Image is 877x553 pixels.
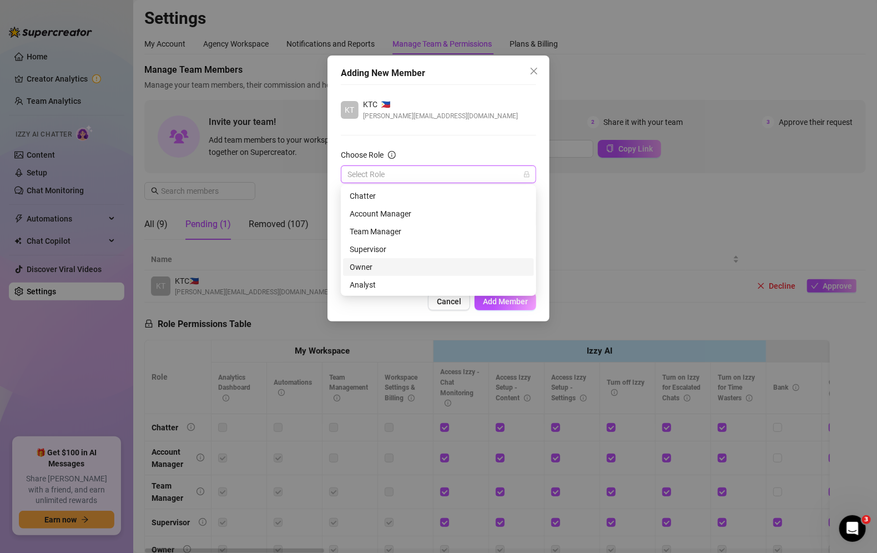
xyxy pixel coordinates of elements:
[345,104,355,116] span: KT
[341,67,536,80] div: Adding New Member
[388,151,396,159] span: info-circle
[428,293,470,310] button: Cancel
[523,171,530,178] span: lock
[343,205,534,223] div: Account Manager
[475,293,536,310] button: Add Member
[483,297,528,306] span: Add Member
[350,243,527,255] div: Supervisor
[343,258,534,276] div: Owner
[437,297,461,306] span: Cancel
[363,110,518,122] span: [PERSON_NAME][EMAIL_ADDRESS][DOMAIN_NAME]
[363,98,377,110] span: KTC
[350,190,527,202] div: Chatter
[343,240,534,258] div: Supervisor
[341,149,384,161] div: Choose Role
[350,225,527,238] div: Team Manager
[350,208,527,220] div: Account Manager
[343,187,534,205] div: Chatter
[525,67,543,76] span: Close
[350,261,527,273] div: Owner
[525,62,543,80] button: Close
[839,515,866,542] iframe: Intercom live chat
[530,67,538,76] span: close
[363,98,518,110] div: 🇵🇭
[343,276,534,294] div: Analyst
[350,279,527,291] div: Analyst
[862,515,871,524] span: 3
[343,223,534,240] div: Team Manager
